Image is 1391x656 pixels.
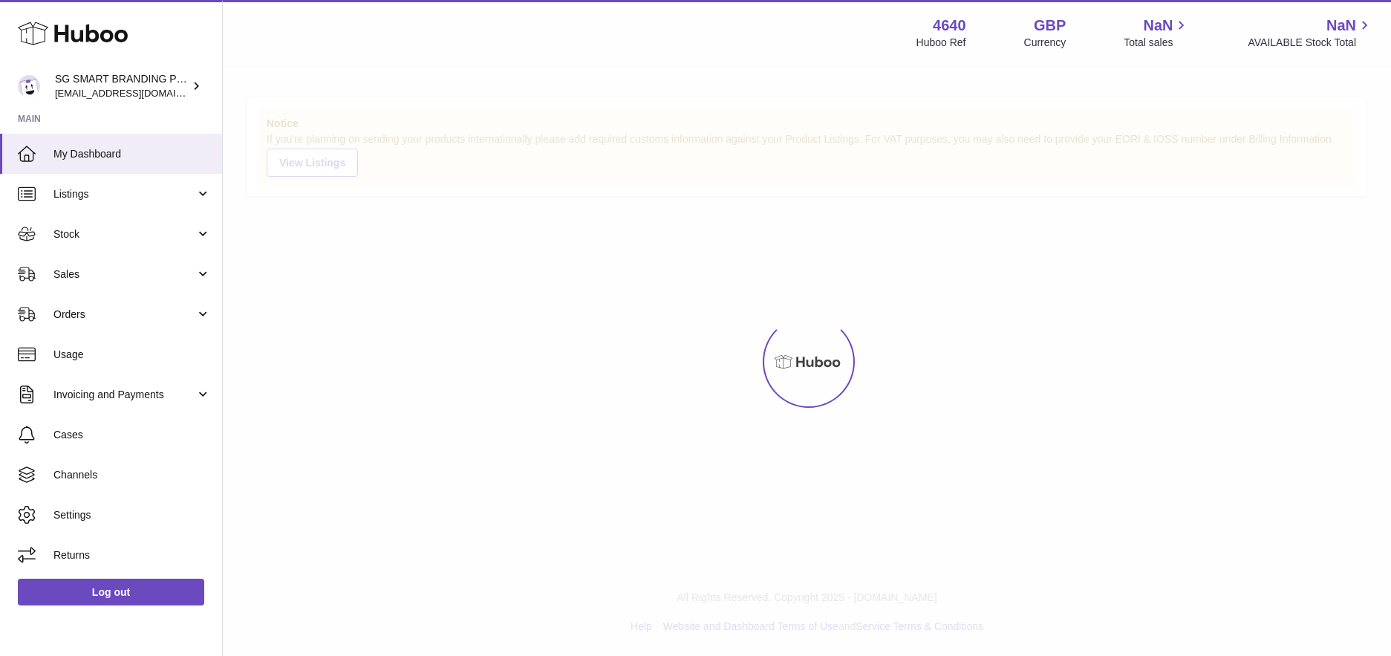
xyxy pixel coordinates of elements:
[53,428,211,442] span: Cases
[55,87,218,99] span: [EMAIL_ADDRESS][DOMAIN_NAME]
[53,267,195,282] span: Sales
[18,75,40,97] img: uktopsmileshipping@gmail.com
[1143,16,1173,36] span: NaN
[53,548,211,562] span: Returns
[1124,36,1190,50] span: Total sales
[1034,16,1066,36] strong: GBP
[916,36,966,50] div: Huboo Ref
[1024,36,1066,50] div: Currency
[53,348,211,362] span: Usage
[53,388,195,402] span: Invoicing and Payments
[55,72,189,100] div: SG SMART BRANDING PTE. LTD.
[53,147,211,161] span: My Dashboard
[18,579,204,605] a: Log out
[933,16,966,36] strong: 4640
[53,187,195,201] span: Listings
[1326,16,1356,36] span: NaN
[53,508,211,522] span: Settings
[53,227,195,241] span: Stock
[1124,16,1190,50] a: NaN Total sales
[53,308,195,322] span: Orders
[1248,16,1373,50] a: NaN AVAILABLE Stock Total
[53,468,211,482] span: Channels
[1248,36,1373,50] span: AVAILABLE Stock Total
